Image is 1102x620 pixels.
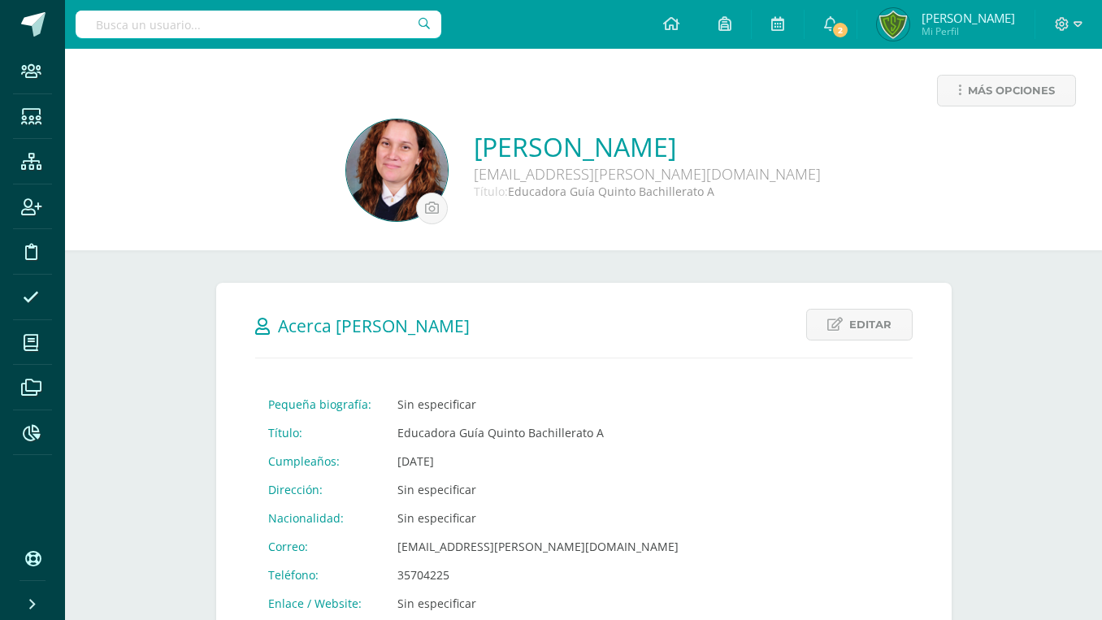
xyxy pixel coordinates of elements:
[849,310,892,340] span: Editar
[384,561,692,589] td: 35704225
[384,532,692,561] td: [EMAIL_ADDRESS][PERSON_NAME][DOMAIN_NAME]
[384,390,692,418] td: Sin especificar
[255,504,384,532] td: Nacionalidad:
[346,119,448,221] img: a8f27f2d20107b2a5298a6bc949e0043.png
[255,532,384,561] td: Correo:
[922,10,1015,26] span: [PERSON_NAME]
[968,76,1055,106] span: Más opciones
[255,390,384,418] td: Pequeña biografía:
[877,8,909,41] img: a027cb2715fc0bed0e3d53f9a5f0b33d.png
[831,21,848,39] span: 2
[806,309,913,340] a: Editar
[922,24,1015,38] span: Mi Perfil
[255,447,384,475] td: Cumpleaños:
[255,475,384,504] td: Dirección:
[384,475,692,504] td: Sin especificar
[255,418,384,447] td: Título:
[474,184,508,199] span: Título:
[76,11,441,38] input: Busca un usuario...
[937,75,1076,106] a: Más opciones
[508,184,714,199] span: Educadora Guía Quinto Bachillerato A
[278,314,470,337] span: Acerca [PERSON_NAME]
[384,589,692,618] td: Sin especificar
[474,129,821,164] a: [PERSON_NAME]
[255,589,384,618] td: Enlace / Website:
[384,504,692,532] td: Sin especificar
[384,418,692,447] td: Educadora Guía Quinto Bachillerato A
[255,561,384,589] td: Teléfono:
[474,164,821,184] div: [EMAIL_ADDRESS][PERSON_NAME][DOMAIN_NAME]
[384,447,692,475] td: [DATE]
